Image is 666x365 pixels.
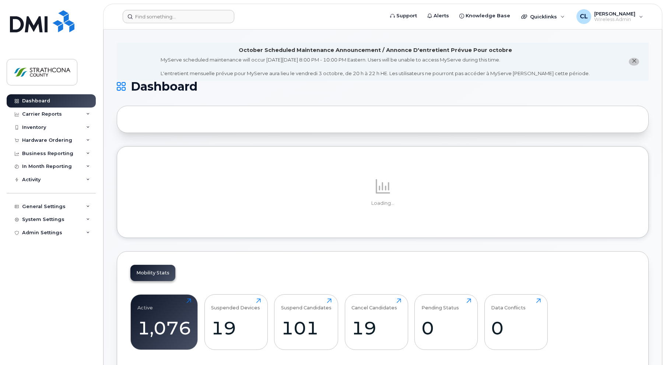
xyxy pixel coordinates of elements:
p: Loading... [130,200,635,207]
a: Cancel Candidates19 [351,298,401,345]
div: 1,076 [137,317,191,339]
a: Suspended Devices19 [211,298,261,345]
a: Pending Status0 [421,298,471,345]
a: Data Conflicts0 [491,298,541,345]
div: MyServe scheduled maintenance will occur [DATE][DATE] 8:00 PM - 10:00 PM Eastern. Users will be u... [161,56,590,77]
a: Active1,076 [137,298,191,345]
div: 19 [351,317,401,339]
div: 19 [211,317,261,339]
div: Pending Status [421,298,459,310]
div: 101 [281,317,332,339]
div: Data Conflicts [491,298,526,310]
div: 0 [491,317,541,339]
a: Suspend Candidates101 [281,298,332,345]
span: Dashboard [131,81,197,92]
button: close notification [629,58,639,66]
div: Suspended Devices [211,298,260,310]
div: 0 [421,317,471,339]
div: Suspend Candidates [281,298,332,310]
div: Active [137,298,153,310]
div: October Scheduled Maintenance Announcement / Annonce D'entretient Prévue Pour octobre [239,46,512,54]
div: Cancel Candidates [351,298,397,310]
